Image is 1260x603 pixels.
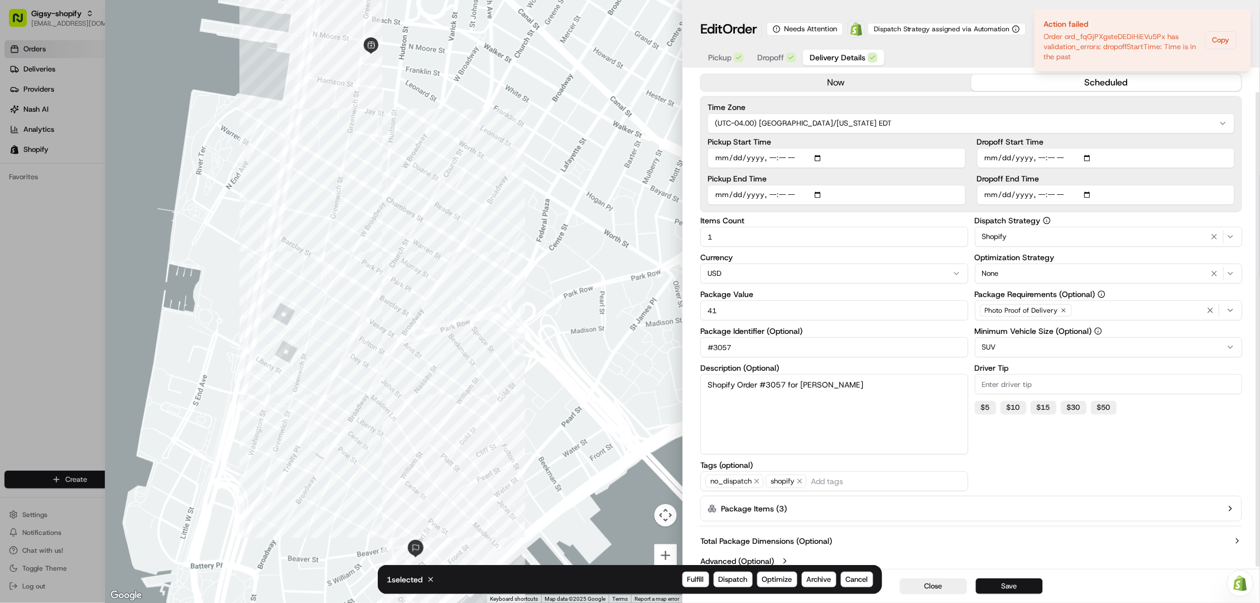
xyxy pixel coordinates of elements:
div: 📗 [11,220,20,229]
label: Advanced (Optional) [700,556,774,567]
span: API Documentation [105,219,179,230]
label: Dropoff End Time [977,175,1235,183]
button: scheduled [972,74,1242,91]
p: Created At: [1098,30,1182,40]
button: Minimum Vehicle Size (Optional) [1094,327,1102,335]
span: [DATE] 17:22 [1137,30,1182,40]
span: ord_fqGjPXgsteDEDiHiEVu5Px [1129,18,1230,27]
a: Terms [612,596,628,602]
label: Pickup Start Time [708,138,965,146]
img: Shopify [850,22,863,36]
button: Start new chat [190,109,203,123]
p: Welcome 👋 [11,44,203,62]
div: Start new chat [50,106,183,117]
label: Package Identifier (Optional) [700,327,968,335]
div: We're available if you need us! [50,117,153,126]
label: Dispatch Strategy [975,217,1242,224]
span: Map data ©2025 Google [545,596,605,602]
label: Time Zone [708,103,1235,111]
span: Shopify [982,232,1007,242]
input: Enter driver tip [975,374,1242,394]
button: Advanced (Optional) [700,556,1242,567]
label: Package Requirements (Optional) [975,290,1242,298]
label: Description (Optional) [700,364,968,372]
a: Report a map error [634,596,679,602]
button: None [975,264,1242,284]
a: Shopify [848,20,865,38]
a: Open this area in Google Maps (opens a new window) [108,588,145,603]
button: Photo Proof of Delivery [975,300,1242,320]
label: Tags (optional) [700,461,968,469]
a: Powered byPylon [79,246,135,255]
label: Package Items ( 3 ) [721,503,787,514]
button: See all [173,142,203,156]
button: Map camera controls [655,504,677,527]
div: Needs Attention [767,22,843,36]
span: shopify [766,475,806,488]
input: Clear [29,71,184,83]
span: None [982,269,999,279]
img: 9188753566659_6852d8bf1fb38e338040_72.png [23,106,44,126]
span: Knowledge Base [22,219,85,230]
label: Driver Tip [975,364,1242,372]
span: Pylon [111,246,135,255]
span: [PERSON_NAME] [35,173,90,181]
a: 💻API Documentation [90,214,184,234]
button: $15 [1031,401,1056,414]
button: Zoom in [655,544,677,567]
p: Order ID: [1098,18,1230,28]
button: Save [976,578,1043,594]
label: Pickup End Time [708,175,965,183]
input: Enter package value [700,300,968,320]
button: Package Items (3) [700,496,1242,521]
img: Google [108,588,145,603]
span: • [93,173,97,181]
button: Shopify [975,227,1242,247]
input: Enter items count [700,227,968,247]
div: Past conversations [11,145,71,154]
span: Dispatch Strategy assigned via Automation [874,25,1010,33]
button: Total Package Dimensions (Optional) [700,535,1242,547]
img: Sarah Lucier [11,162,29,180]
input: Enter package identifier [700,337,968,357]
div: 💻 [94,220,103,229]
button: Keyboard shortcuts [490,595,538,603]
label: Total Package Dimensions (Optional) [700,535,832,547]
span: no_dispatch [705,475,763,488]
button: Dispatch Strategy assigned via Automation [868,23,1026,35]
button: Dispatch Strategy [1043,217,1051,224]
span: Dropoff [757,52,784,63]
button: $30 [1061,401,1086,414]
label: Optimization Strategy [975,253,1242,261]
label: Dropoff Start Time [977,138,1235,146]
input: Add tags [809,475,963,488]
button: now [701,74,971,91]
span: Photo Proof of Delivery [985,306,1058,315]
span: [DATE] [99,173,122,181]
h1: Edit [700,20,757,38]
span: Delivery Details [810,52,865,63]
img: 1736555255976-a54dd68f-1ca7-489b-9aae-adbdc363a1c4 [11,106,31,126]
button: $10 [1001,401,1026,414]
img: Nash [11,11,33,33]
label: Package Value [700,290,968,298]
span: Pickup [708,52,732,63]
span: Order [723,20,757,38]
button: $50 [1091,401,1117,414]
a: 📗Knowledge Base [7,214,90,234]
label: Currency [700,253,968,261]
textarea: Shopify Order #3057 for [PERSON_NAME] [700,374,968,454]
button: Package Requirements (Optional) [1098,290,1105,298]
label: Minimum Vehicle Size (Optional) [975,327,1242,335]
label: Items Count [700,217,968,224]
button: $5 [975,401,996,414]
button: Zoom out [655,567,677,590]
button: Close [900,578,967,594]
